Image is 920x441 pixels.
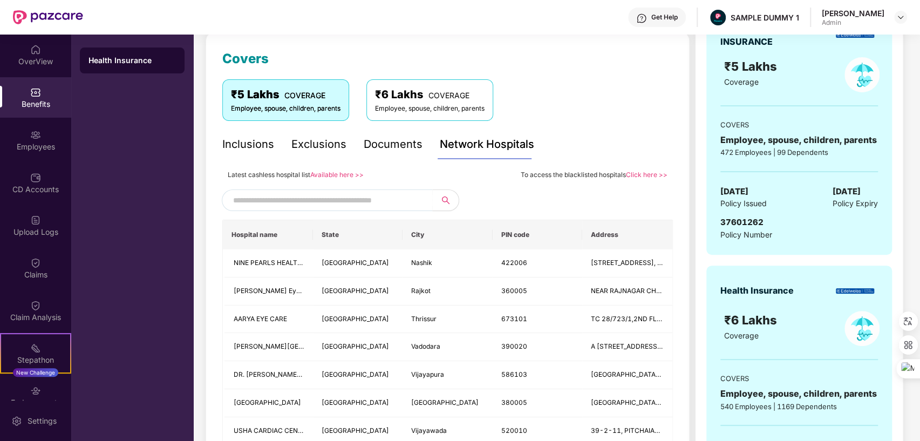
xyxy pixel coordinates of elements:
span: 360005 [501,287,527,295]
div: Network Hospitals [440,136,534,153]
img: policyIcon [844,311,880,346]
span: 390020 [501,342,527,350]
span: Thrissur [411,315,437,323]
span: 39-2-11, PITCHAIAH STREET Labbipet, [591,426,715,435]
td: Rajkot [403,277,493,306]
span: [GEOGRAPHIC_DATA] [322,342,389,350]
span: DR. [PERSON_NAME][GEOGRAPHIC_DATA]- Only For SKDRDP [234,370,427,378]
td: Thrissur [403,306,493,334]
div: COVERS [720,373,878,384]
td: Vadodara [403,333,493,361]
div: Exclusions [291,136,346,153]
img: svg+xml;base64,PHN2ZyBpZD0iU2V0dGluZy0yMHgyMCIgeG1sbnM9Imh0dHA6Ly93d3cudzMub3JnLzIwMDAvc3ZnIiB3aW... [11,416,22,426]
span: [GEOGRAPHIC_DATA], [GEOGRAPHIC_DATA] [591,370,729,378]
span: AARYA EYE CARE [234,315,287,323]
div: [PERSON_NAME] [822,8,884,18]
span: Coverage [724,331,758,340]
div: Employee, spouse, children, parents [720,133,878,147]
td: Gujarat [313,277,403,306]
span: 37601262 [720,217,764,227]
img: svg+xml;base64,PHN2ZyBpZD0iQmVuZWZpdHMiIHhtbG5zPSJodHRwOi8vd3d3LnczLm9yZy8yMDAwL3N2ZyIgd2lkdGg9Ij... [30,87,41,98]
span: Covers [222,51,269,66]
span: Address [591,230,664,239]
td: Vijayapura [403,361,493,389]
img: Pazcare_Alternative_logo-01-01.png [710,10,726,25]
span: [PERSON_NAME][GEOGRAPHIC_DATA] [234,342,355,350]
span: Vijayawada [411,426,447,435]
div: Documents [364,136,422,153]
span: USHA CARDIAC CENTRE LTD [234,426,324,435]
span: [DATE] [720,185,748,198]
td: BLDE Road GACCHIINKATTI, COLONY VIJAYAPUR [582,361,672,389]
span: COVERAGE [428,91,469,100]
img: insurerLogo [836,32,874,38]
td: Nashik [403,249,493,277]
span: 380005 [501,398,527,406]
button: search [432,189,459,211]
span: Vijayapura [411,370,444,378]
img: svg+xml;base64,PHN2ZyBpZD0iRW5kb3JzZW1lbnRzIiB4bWxucz0iaHR0cDovL3d3dy53My5vcmcvMjAwMC9zdmciIHdpZH... [30,385,41,396]
td: NEAR RAJNAGAR CHOWK NANA MUVA MAIN ROAD, BESIDE SURYAMUKHI HANUMAN TEMPLE [582,277,672,306]
div: SAMPLE DUMMY 1 [731,12,799,23]
span: NEAR RAJNAGAR CHOWK [GEOGRAPHIC_DATA], BESIDE [DEMOGRAPHIC_DATA][PERSON_NAME] [591,287,895,295]
span: [GEOGRAPHIC_DATA] [322,398,389,406]
td: Plot No 01 S No 862 1/1/3/1, Vallabh Nagar Behind Chhan Hotel Naka [582,249,672,277]
th: State [313,220,403,249]
img: policyIcon [844,57,880,92]
td: Netradeep Maxivision Eye Hospitals Pvt Ltd [223,277,313,306]
img: svg+xml;base64,PHN2ZyBpZD0iSGVscC0zMngzMiIgeG1sbnM9Imh0dHA6Ly93d3cudzMub3JnLzIwMDAvc3ZnIiB3aWR0aD... [636,13,647,24]
span: [STREET_ADDRESS], [GEOGRAPHIC_DATA] [GEOGRAPHIC_DATA] [591,259,794,267]
span: Policy Issued [720,198,767,209]
span: [PERSON_NAME] Eye Hospitals Pvt Ltd [234,287,353,295]
div: Inclusions [222,136,274,153]
span: [DATE] [833,185,861,198]
th: City [403,220,493,249]
td: Karnataka [313,361,403,389]
span: [GEOGRAPHIC_DATA], Onside ONGC Workshop [591,398,736,406]
div: GROUP HEALTH INSURANCE [720,22,815,49]
td: DR. BIDARIS ASHWINI HOSPITAL- Only For SKDRDP [223,361,313,389]
img: svg+xml;base64,PHN2ZyB4bWxucz0iaHR0cDovL3d3dy53My5vcmcvMjAwMC9zdmciIHdpZHRoPSIyMSIgaGVpZ2h0PSIyMC... [30,343,41,354]
div: ₹6 Lakhs [375,86,485,103]
span: Rajkot [411,287,431,295]
span: Policy Expiry [833,198,878,209]
span: Vadodara [411,342,440,350]
span: [GEOGRAPHIC_DATA] [322,426,389,435]
img: svg+xml;base64,PHN2ZyBpZD0iSG9tZSIgeG1sbnM9Imh0dHA6Ly93d3cudzMub3JnLzIwMDAvc3ZnIiB3aWR0aD0iMjAiIG... [30,44,41,55]
td: AARYA EYE CARE [223,306,313,334]
div: Settings [24,416,60,426]
div: 472 Employees | 99 Dependents [720,147,878,158]
a: Click here >> [626,171,667,179]
div: Get Help [651,13,678,22]
img: svg+xml;base64,PHN2ZyBpZD0iVXBsb2FkX0xvZ3MiIGRhdGEtbmFtZT0iVXBsb2FkIExvZ3MiIHhtbG5zPSJodHRwOi8vd3... [30,215,41,226]
img: svg+xml;base64,PHN2ZyBpZD0iRW1wbG95ZWVzIiB4bWxucz0iaHR0cDovL3d3dy53My5vcmcvMjAwMC9zdmciIHdpZHRoPS... [30,130,41,140]
span: A [STREET_ADDRESS], [GEOGRAPHIC_DATA][PERSON_NAME][DEMOGRAPHIC_DATA] [591,342,857,350]
span: [GEOGRAPHIC_DATA] [322,287,389,295]
span: NINE PEARLS HEALTHCARE PRIVATE LIMITED [234,259,374,267]
span: To access the blacklisted hospitals [521,171,626,179]
span: Hospital name [231,230,304,239]
a: Available here >> [310,171,364,179]
td: INDUS HOSPITAL [223,389,313,417]
span: Coverage [724,77,758,86]
img: insurerLogo [836,288,874,294]
td: A 2 Gokhale Colony, Dinesh Mill Road, Opp Verai Mata Temple [582,333,672,361]
div: Employee, spouse, children, parents [375,104,485,114]
th: Address [582,220,672,249]
div: ₹5 Lakhs [231,86,340,103]
span: [GEOGRAPHIC_DATA] [234,398,301,406]
td: Motera Cross Road, Onside ONGC Workshop [582,389,672,417]
span: 673101 [501,315,527,323]
div: New Challenge [13,368,58,377]
div: Employee, spouse, children, parents [720,387,878,401]
td: M M CHOKSHI MEDICAL CENTER [223,333,313,361]
img: New Pazcare Logo [13,10,83,24]
th: PIN code [493,220,583,249]
th: Hospital name [223,220,313,249]
div: Employee, spouse, children, parents [231,104,340,114]
td: Maharashtra [313,249,403,277]
span: [GEOGRAPHIC_DATA] [322,259,389,267]
span: ₹5 Lakhs [724,59,780,73]
span: 520010 [501,426,527,435]
div: Health Insurance [88,55,176,66]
